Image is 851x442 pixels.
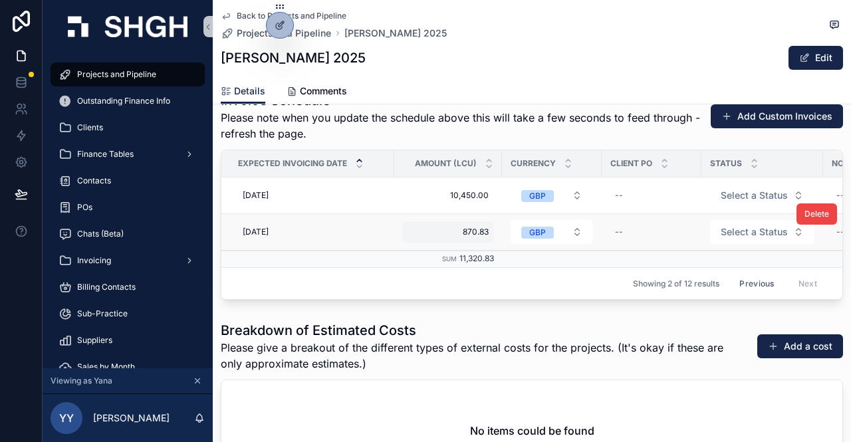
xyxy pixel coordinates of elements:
span: Delete [804,209,829,219]
span: 10,450.00 [408,190,489,201]
span: Currency [511,158,556,169]
span: Suppliers [77,335,112,346]
span: Viewing as Yana [51,376,112,386]
img: App logo [68,16,187,37]
div: scrollable content [43,53,213,368]
span: Status [710,158,742,169]
span: Select a Status [721,225,788,239]
button: Select Button [511,220,593,244]
span: Outstanding Finance Info [77,96,170,106]
div: GBP [529,227,546,239]
a: Chats (Beta) [51,222,205,246]
a: Clients [51,116,205,140]
span: [DATE] [243,227,269,237]
a: Finance Tables [51,142,205,166]
button: Select Button [710,183,814,207]
small: Sum [442,255,457,263]
a: Suppliers [51,328,205,352]
span: Projects and Pipeline [237,27,331,40]
a: Projects and Pipeline [221,27,331,40]
span: Select a Status [721,189,788,202]
a: Back to Projects and Pipeline [221,11,346,21]
span: Showing 2 of 12 results [633,278,719,289]
p: [PERSON_NAME] [93,411,170,425]
span: 870.83 [408,227,489,237]
span: Sub-Practice [77,308,128,319]
button: Add a cost [757,334,843,358]
a: Outstanding Finance Info [51,89,205,113]
a: Comments [287,79,347,106]
a: POs [51,195,205,219]
button: Delete [796,203,837,225]
span: Projects and Pipeline [77,69,156,80]
span: Sales by Month [77,362,135,372]
span: Chats (Beta) [77,229,124,239]
div: -- [836,227,844,237]
a: Contacts [51,169,205,193]
a: Sales by Month [51,355,205,379]
h1: Breakdown of Estimated Costs [221,321,743,340]
div: -- [615,190,623,201]
span: Comments [300,84,347,98]
button: Select Button [511,183,593,207]
button: Add Custom Invoices [711,104,843,128]
span: [DATE] [243,190,269,201]
a: [PERSON_NAME] 2025 [344,27,447,40]
div: GBP [529,190,546,202]
span: Client PO [610,158,652,169]
button: Select Button [710,220,814,244]
span: POs [77,202,92,213]
span: 11,320.83 [459,253,494,263]
span: Billing Contacts [77,282,136,292]
span: YY [59,410,74,426]
button: Edit [789,46,843,70]
div: -- [615,227,623,237]
span: Contacts [77,175,111,186]
span: Clients [77,122,103,133]
h1: [PERSON_NAME] 2025 [221,49,366,67]
a: Invoicing [51,249,205,273]
span: Please give a breakout of the different types of external costs for the projects. (It's okay if t... [221,340,743,372]
span: Finance Tables [77,149,134,160]
a: Details [221,79,265,104]
span: Invoicing [77,255,111,266]
span: Back to Projects and Pipeline [237,11,346,21]
a: Billing Contacts [51,275,205,299]
button: Previous [730,273,783,294]
span: Amount (LCU) [415,158,477,169]
a: Sub-Practice [51,302,205,326]
div: -- [836,190,844,201]
a: Projects and Pipeline [51,62,205,86]
span: Expected Invoicing Date [238,158,347,169]
span: Details [234,84,265,98]
span: Please note when you update the schedule above this will take a few seconds to feed through - ref... [221,110,717,142]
